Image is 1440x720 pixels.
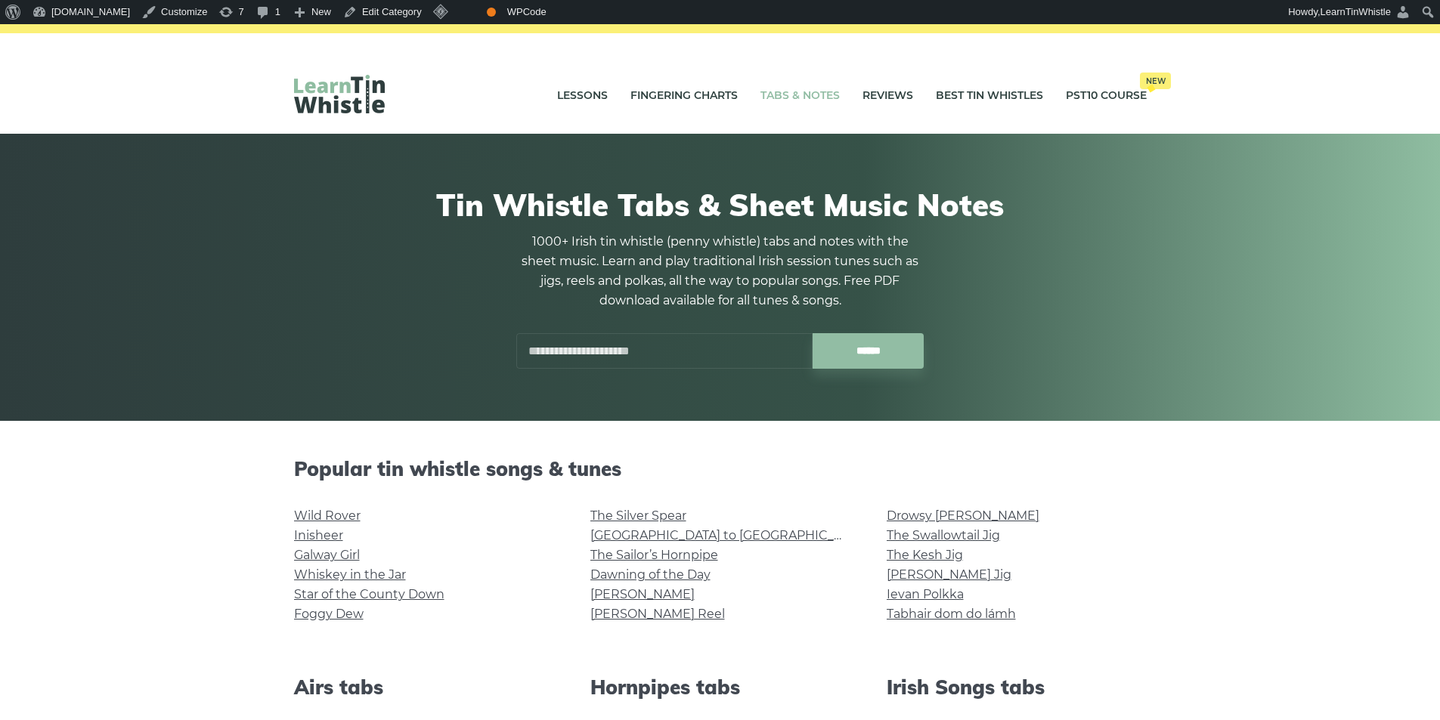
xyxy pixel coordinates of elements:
h2: Irish Songs tabs [887,675,1147,699]
h2: Airs tabs [294,675,554,699]
h2: Hornpipes tabs [590,675,850,699]
a: Fingering Charts [630,77,738,115]
h1: Tin Whistle Tabs & Sheet Music Notes [294,187,1147,223]
p: 1000+ Irish tin whistle (penny whistle) tabs and notes with the sheet music. Learn and play tradi... [516,232,924,311]
a: Wild Rover [294,508,361,523]
a: Whiskey in the Jar [294,567,406,582]
a: Foggy Dew [294,607,364,621]
a: Inisheer [294,528,343,542]
a: Lessons [557,77,608,115]
a: The Kesh Jig [887,548,963,562]
h2: Popular tin whistle songs & tunes [294,457,1147,481]
a: [PERSON_NAME] Jig [887,567,1011,582]
a: Tabs & Notes [760,77,840,115]
img: LearnTinWhistle.com [294,75,385,113]
a: Dawning of the Day [590,567,711,582]
a: The Silver Spear [590,508,686,523]
a: Drowsy [PERSON_NAME] [887,508,1039,523]
a: PST10 CourseNew [1066,77,1147,115]
div: OK [487,8,496,17]
a: Tabhair dom do lámh [887,607,1016,621]
a: [PERSON_NAME] Reel [590,607,725,621]
span: LearnTinWhistle [1321,6,1391,17]
a: [GEOGRAPHIC_DATA] to [GEOGRAPHIC_DATA] [590,528,869,542]
a: Galway Girl [294,548,360,562]
a: The Swallowtail Jig [887,528,1000,542]
a: Ievan Polkka [887,587,964,601]
a: The Sailor’s Hornpipe [590,548,718,562]
a: Star of the County Down [294,587,444,601]
a: Reviews [862,77,913,115]
a: Best Tin Whistles [936,77,1043,115]
span: New [1140,73,1171,89]
a: [PERSON_NAME] [590,587,695,601]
